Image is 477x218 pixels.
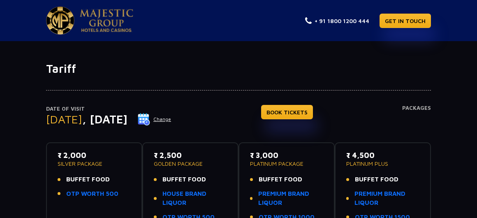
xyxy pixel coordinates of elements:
[250,161,323,167] p: PLATINUM PACKAGE
[380,14,431,28] a: GET IN TOUCH
[46,105,171,113] p: Date of Visit
[66,175,110,184] span: BUFFET FOOD
[82,112,127,126] span: , [DATE]
[346,161,419,167] p: PLATINUM PLUS
[137,113,171,126] button: Change
[162,189,227,208] a: HOUSE BRAND LIQUOR
[154,150,227,161] p: ₹ 2,500
[154,161,227,167] p: GOLDEN PACKAGE
[250,150,323,161] p: ₹ 3,000
[355,175,398,184] span: BUFFET FOOD
[258,189,323,208] a: PREMIUM BRAND LIQUOR
[58,161,131,167] p: SILVER PACKAGE
[46,112,82,126] span: [DATE]
[46,62,431,76] h1: Tariff
[46,7,74,35] img: Majestic Pride
[162,175,206,184] span: BUFFET FOOD
[80,9,133,32] img: Majestic Pride
[354,189,419,208] a: PREMIUM BRAND LIQUOR
[261,105,313,119] a: BOOK TICKETS
[58,150,131,161] p: ₹ 2,000
[66,189,118,199] a: OTP WORTH 500
[305,16,369,25] a: + 91 1800 1200 444
[259,175,302,184] span: BUFFET FOOD
[346,150,419,161] p: ₹ 4,500
[402,105,431,135] h4: Packages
